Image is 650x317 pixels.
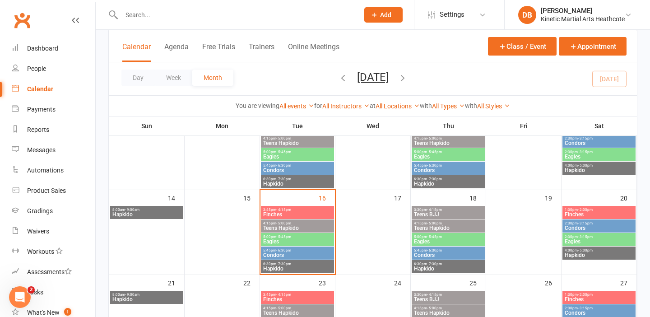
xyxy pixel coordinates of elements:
[122,42,151,62] button: Calendar
[263,208,332,212] span: 3:45pm
[413,163,483,168] span: 5:45pm
[164,42,189,62] button: Agenda
[263,150,332,154] span: 5:00pm
[12,38,95,59] a: Dashboard
[27,45,58,52] div: Dashboard
[564,248,634,252] span: 4:00pm
[413,293,483,297] span: 3:30pm
[564,154,634,159] span: Eagles
[427,163,442,168] span: - 6:30pm
[263,293,332,297] span: 3:45pm
[12,140,95,160] a: Messages
[288,42,339,62] button: Online Meetings
[263,140,332,146] span: Teens Hapkido
[27,167,64,174] div: Automations
[564,163,634,168] span: 4:00pm
[168,275,184,290] div: 21
[413,208,483,212] span: 3:30pm
[394,275,410,290] div: 24
[27,268,72,275] div: Assessments
[263,181,332,186] span: Hapkido
[192,70,233,86] button: Month
[263,163,332,168] span: 5:45pm
[276,221,291,225] span: - 5:00pm
[12,201,95,221] a: Gradings
[27,248,54,255] div: Workouts
[263,235,332,239] span: 5:00pm
[411,117,486,135] th: Thu
[314,102,322,109] strong: for
[276,136,291,140] span: - 5:00pm
[370,102,376,109] strong: at
[427,150,442,154] span: - 5:45pm
[559,37,627,56] button: Appointment
[413,235,483,239] span: 5:00pm
[364,7,403,23] button: Add
[112,297,181,302] span: Hapkido
[541,15,625,23] div: Kinetic Martial Arts Heathcote
[27,146,56,154] div: Messages
[27,85,53,93] div: Calendar
[27,207,53,214] div: Gradings
[427,177,442,181] span: - 7:30pm
[413,150,483,154] span: 5:00pm
[12,79,95,99] a: Calendar
[155,70,192,86] button: Week
[564,306,634,310] span: 2:30pm
[27,187,66,194] div: Product Sales
[469,190,486,205] div: 18
[276,163,291,168] span: - 6:30pm
[427,235,442,239] span: - 5:45pm
[121,70,155,86] button: Day
[564,140,634,146] span: Condors
[564,208,634,212] span: 1:30pm
[477,103,510,110] a: All Styles
[578,208,593,212] span: - 2:00pm
[578,293,593,297] span: - 2:00pm
[263,266,332,271] span: Hapkido
[413,154,483,159] span: Eagles
[488,37,557,56] button: Class / Event
[263,248,332,252] span: 5:45pm
[545,190,561,205] div: 19
[620,190,636,205] div: 20
[28,286,35,294] span: 2
[578,235,593,239] span: - 3:15pm
[564,252,634,258] span: Hapkido
[564,168,634,173] span: Hapkido
[413,306,483,310] span: 4:15pm
[263,306,332,310] span: 4:15pm
[249,42,274,62] button: Trainers
[260,117,335,135] th: Tue
[427,262,442,266] span: - 7:30pm
[413,252,483,258] span: Condors
[263,154,332,159] span: Eagles
[413,221,483,225] span: 4:15pm
[263,136,332,140] span: 4:15pm
[413,248,483,252] span: 5:45pm
[578,306,593,310] span: - 3:15pm
[263,212,332,217] span: Finches
[263,310,332,316] span: Teens Hapkido
[27,289,43,296] div: Tasks
[486,117,562,135] th: Fri
[545,275,561,290] div: 26
[413,310,483,316] span: Teens Hapkido
[413,266,483,271] span: Hapkido
[564,239,634,244] span: Eagles
[620,275,636,290] div: 27
[243,275,260,290] div: 22
[243,190,260,205] div: 15
[564,235,634,239] span: 2:30pm
[276,177,291,181] span: - 7:30pm
[413,297,483,302] span: Teens BJJ
[427,293,442,297] span: - 4:15pm
[9,286,31,308] iframe: Intercom live chat
[12,120,95,140] a: Reports
[12,242,95,262] a: Workouts
[263,262,332,266] span: 6:30pm
[263,221,332,225] span: 4:15pm
[263,297,332,302] span: Finches
[413,181,483,186] span: Hapkido
[11,9,33,32] a: Clubworx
